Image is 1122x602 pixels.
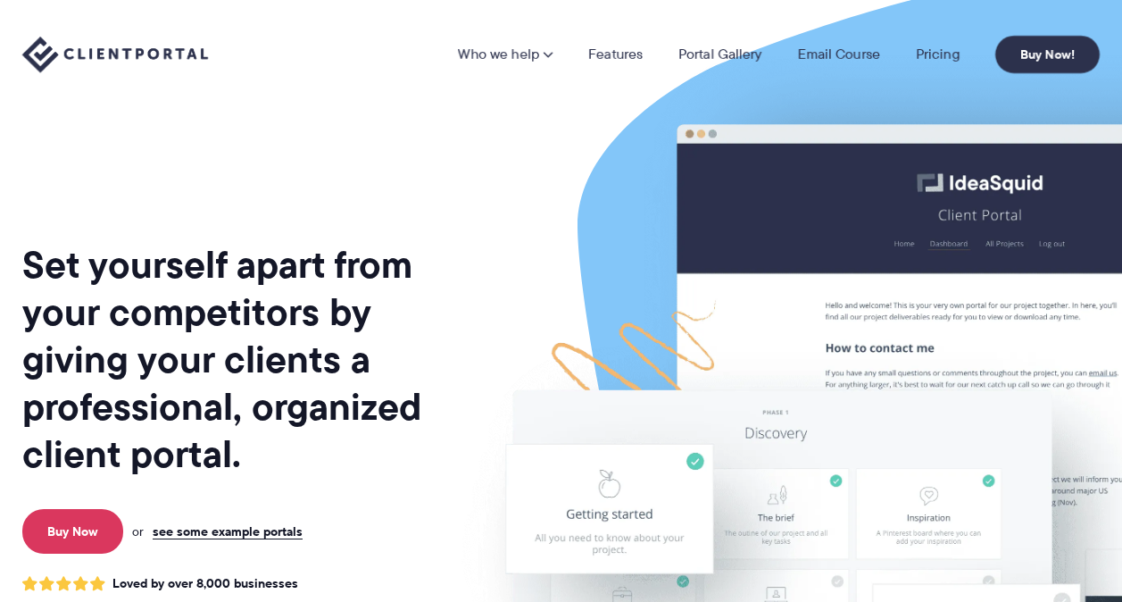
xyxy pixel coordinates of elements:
[798,47,880,62] a: Email Course
[22,241,453,478] h1: Set yourself apart from your competitors by giving your clients a professional, organized client ...
[916,47,960,62] a: Pricing
[588,47,643,62] a: Features
[153,523,303,539] a: see some example portals
[132,523,144,539] span: or
[458,47,553,62] a: Who we help
[995,36,1100,73] a: Buy Now!
[22,509,123,554] a: Buy Now
[678,47,762,62] a: Portal Gallery
[112,576,298,591] span: Loved by over 8,000 businesses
